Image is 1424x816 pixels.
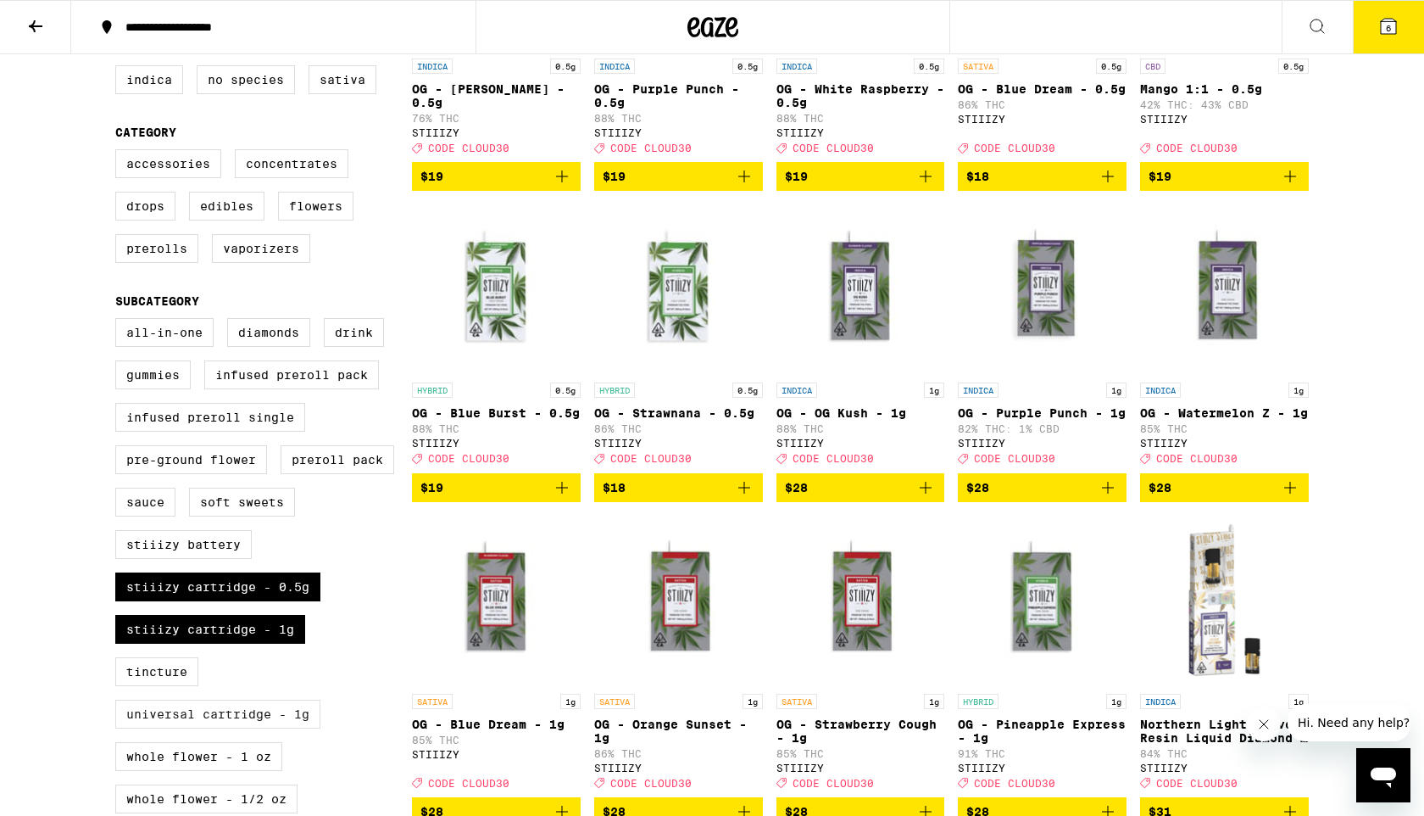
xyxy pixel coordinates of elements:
img: STIIIZY - Northern Lights Live Resin Liquid Diamond - 1g [1140,516,1309,685]
div: STIIIZY [776,438,945,449]
button: Add to bag [1140,473,1309,502]
p: 85% THC [1140,423,1309,434]
p: 86% THC [594,748,763,759]
label: Sauce [115,488,175,517]
p: 88% THC [412,423,581,434]
p: HYBRID [958,694,998,709]
span: CODE CLOUD30 [1156,778,1238,789]
label: Drops [115,192,175,221]
label: STIIIZY Battery [115,530,252,559]
span: CODE CLOUD30 [428,778,509,789]
span: CODE CLOUD30 [974,143,1055,154]
span: CODE CLOUD30 [974,778,1055,789]
label: Indica [115,65,183,94]
button: Add to bag [958,162,1126,191]
p: 1g [743,694,763,709]
label: Sativa [309,65,376,94]
a: Open page for OG - Blue Burst - 0.5g from STIIIZY [412,204,581,472]
img: STIIIZY - OG - Orange Sunset - 1g [594,516,763,685]
div: STIIIZY [776,127,945,138]
p: INDICA [412,59,453,74]
a: Open page for OG - Pineapple Express - 1g from STIIIZY [958,516,1126,797]
img: STIIIZY - OG - Blue Dream - 1g [412,516,581,685]
label: Accessories [115,149,221,178]
div: STIIIZY [958,763,1126,774]
a: Open page for OG - Purple Punch - 1g from STIIIZY [958,204,1126,472]
p: OG - Strawberry Cough - 1g [776,718,945,745]
button: Add to bag [958,473,1126,502]
iframe: Close message [1247,707,1281,741]
label: Universal Cartridge - 1g [115,700,320,729]
p: INDICA [1140,383,1181,398]
span: CODE CLOUD30 [1156,454,1238,465]
p: 1g [1106,694,1126,709]
p: INDICA [776,59,817,74]
div: STIIIZY [594,763,763,774]
p: 88% THC [594,113,763,124]
p: 0.5g [732,59,763,74]
label: Gummies [115,360,191,389]
p: 1g [1288,383,1309,398]
a: Open page for OG - Orange Sunset - 1g from STIIIZY [594,516,763,797]
p: 0.5g [914,59,944,74]
button: Add to bag [594,162,763,191]
label: Tincture [115,657,198,686]
p: Mango 1:1 - 0.5g [1140,82,1309,96]
img: STIIIZY - OG - Blue Burst - 0.5g [412,204,581,374]
p: OG - [PERSON_NAME] - 0.5g [412,82,581,109]
label: Flowers [278,192,353,221]
span: $28 [966,481,989,495]
div: STIIIZY [1140,114,1309,125]
span: CODE CLOUD30 [974,454,1055,465]
a: Open page for OG - Watermelon Z - 1g from STIIIZY [1140,204,1309,472]
p: 1g [1288,694,1309,709]
span: CODE CLOUD30 [610,778,692,789]
span: CODE CLOUD30 [793,143,874,154]
div: STIIIZY [958,114,1126,125]
legend: Subcategory [115,294,199,308]
label: No Species [197,65,295,94]
p: OG - Orange Sunset - 1g [594,718,763,745]
span: 6 [1386,23,1391,33]
label: STIIIZY Cartridge - 1g [115,615,305,644]
label: Pre-ground Flower [115,445,267,474]
a: Open page for OG - Blue Dream - 1g from STIIIZY [412,516,581,797]
button: Add to bag [412,473,581,502]
p: SATIVA [412,694,453,709]
p: 0.5g [550,59,581,74]
label: All-In-One [115,318,214,347]
span: CODE CLOUD30 [428,454,509,465]
span: $28 [785,481,808,495]
label: Diamonds [227,318,310,347]
button: Add to bag [412,162,581,191]
label: Edibles [189,192,264,221]
span: $19 [420,170,443,183]
p: SATIVA [958,59,998,74]
p: 88% THC [776,113,945,124]
p: Northern Lights Live Resin Liquid Diamond - 1g [1140,718,1309,745]
button: 6 [1353,1,1424,53]
label: Infused Preroll Single [115,403,305,432]
p: 91% THC [958,748,1126,759]
a: Open page for OG - Strawnana - 0.5g from STIIIZY [594,204,763,472]
p: 42% THC: 43% CBD [1140,99,1309,110]
label: Concentrates [235,149,348,178]
div: STIIIZY [412,438,581,449]
p: 76% THC [412,113,581,124]
p: OG - Blue Dream - 0.5g [958,82,1126,96]
p: OG - Watermelon Z - 1g [1140,406,1309,420]
span: $18 [966,170,989,183]
div: STIIIZY [958,438,1126,449]
a: Open page for Northern Lights Live Resin Liquid Diamond - 1g from STIIIZY [1140,516,1309,797]
p: SATIVA [776,694,817,709]
p: OG - OG Kush - 1g [776,406,945,420]
img: STIIIZY - OG - Pineapple Express - 1g [958,516,1126,685]
p: 82% THC: 1% CBD [958,423,1126,434]
button: Add to bag [776,162,945,191]
a: Open page for OG - Strawberry Cough - 1g from STIIIZY [776,516,945,797]
span: CODE CLOUD30 [610,143,692,154]
p: 85% THC [412,735,581,746]
p: OG - Blue Dream - 1g [412,718,581,731]
label: Drink [324,318,384,347]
